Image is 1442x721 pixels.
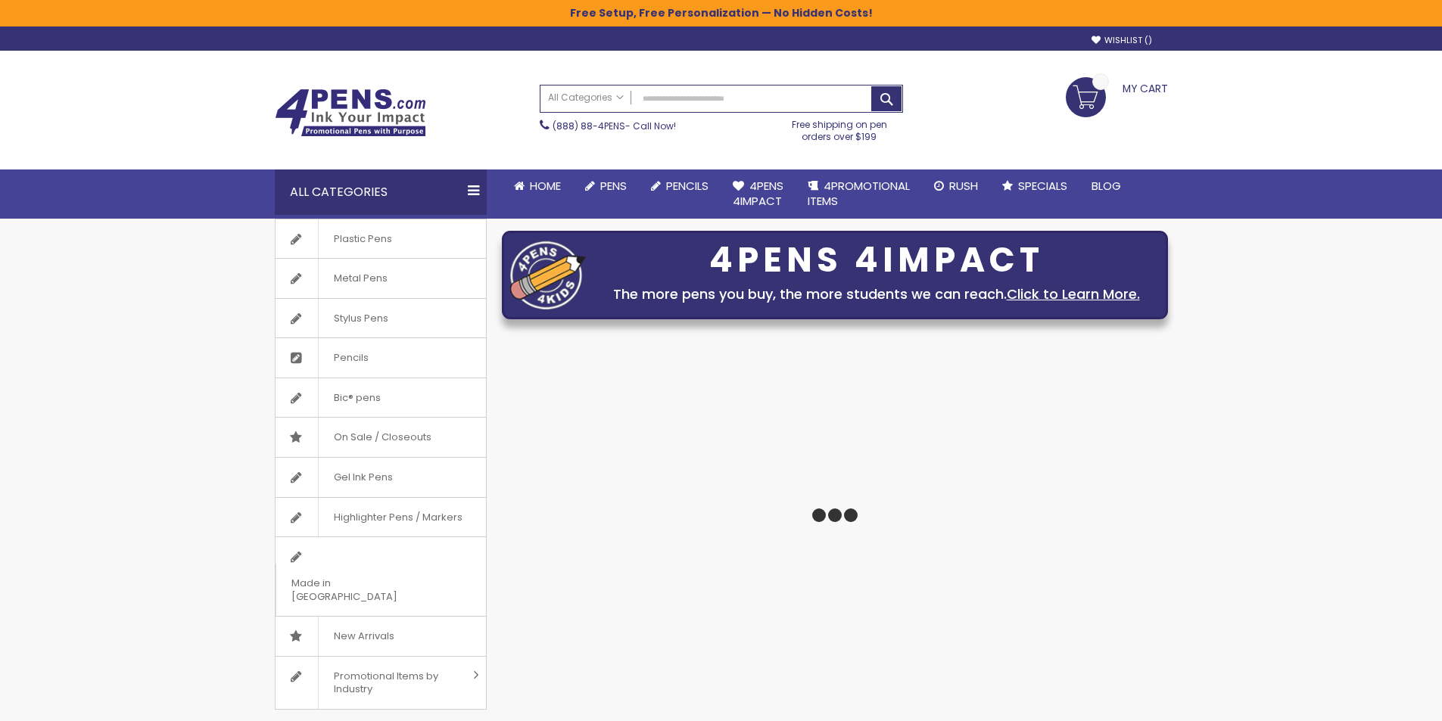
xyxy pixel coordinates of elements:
span: Blog [1092,178,1121,194]
span: Metal Pens [318,259,403,298]
span: Made in [GEOGRAPHIC_DATA] [276,564,448,616]
a: Click to Learn More. [1007,284,1140,303]
a: On Sale / Closeouts [276,418,486,457]
a: Metal Pens [276,259,486,298]
span: Stylus Pens [318,299,403,338]
a: Pens [573,169,639,203]
a: All Categories [540,85,631,110]
span: Home [530,178,561,194]
span: - Call Now! [553,120,676,132]
a: New Arrivals [276,617,486,656]
a: 4Pens4impact [721,169,796,219]
span: On Sale / Closeouts [318,418,447,457]
a: Highlighter Pens / Markers [276,498,486,537]
span: Gel Ink Pens [318,458,408,497]
div: Free shipping on pen orders over $199 [776,113,903,143]
a: Pencils [639,169,721,203]
span: New Arrivals [318,617,410,656]
a: 4PROMOTIONALITEMS [796,169,922,219]
a: Pencils [276,338,486,378]
a: Promotional Items by Industry [276,657,486,709]
a: Home [502,169,573,203]
span: 4Pens 4impact [733,178,783,209]
div: All Categories [275,169,487,215]
span: All Categories [548,92,624,104]
img: four_pen_logo.png [510,241,586,309]
img: 4Pens Custom Pens and Promotional Products [275,89,426,137]
span: Bic® pens [318,378,396,418]
a: Made in [GEOGRAPHIC_DATA] [276,537,486,616]
div: 4PENS 4IMPACT [593,244,1160,276]
a: Rush [922,169,990,203]
div: The more pens you buy, the more students we can reach. [593,284,1160,305]
a: (888) 88-4PENS [553,120,625,132]
span: Pencils [666,178,709,194]
span: Pencils [318,338,384,378]
a: Plastic Pens [276,219,486,259]
span: Promotional Items by Industry [318,657,468,709]
span: Plastic Pens [318,219,407,259]
span: Rush [949,178,978,194]
span: Specials [1018,178,1067,194]
span: Highlighter Pens / Markers [318,498,478,537]
a: Stylus Pens [276,299,486,338]
a: Specials [990,169,1079,203]
a: Blog [1079,169,1133,203]
span: 4PROMOTIONAL ITEMS [808,178,910,209]
a: Gel Ink Pens [276,458,486,497]
span: Pens [600,178,627,194]
a: Bic® pens [276,378,486,418]
a: Wishlist [1092,35,1152,46]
